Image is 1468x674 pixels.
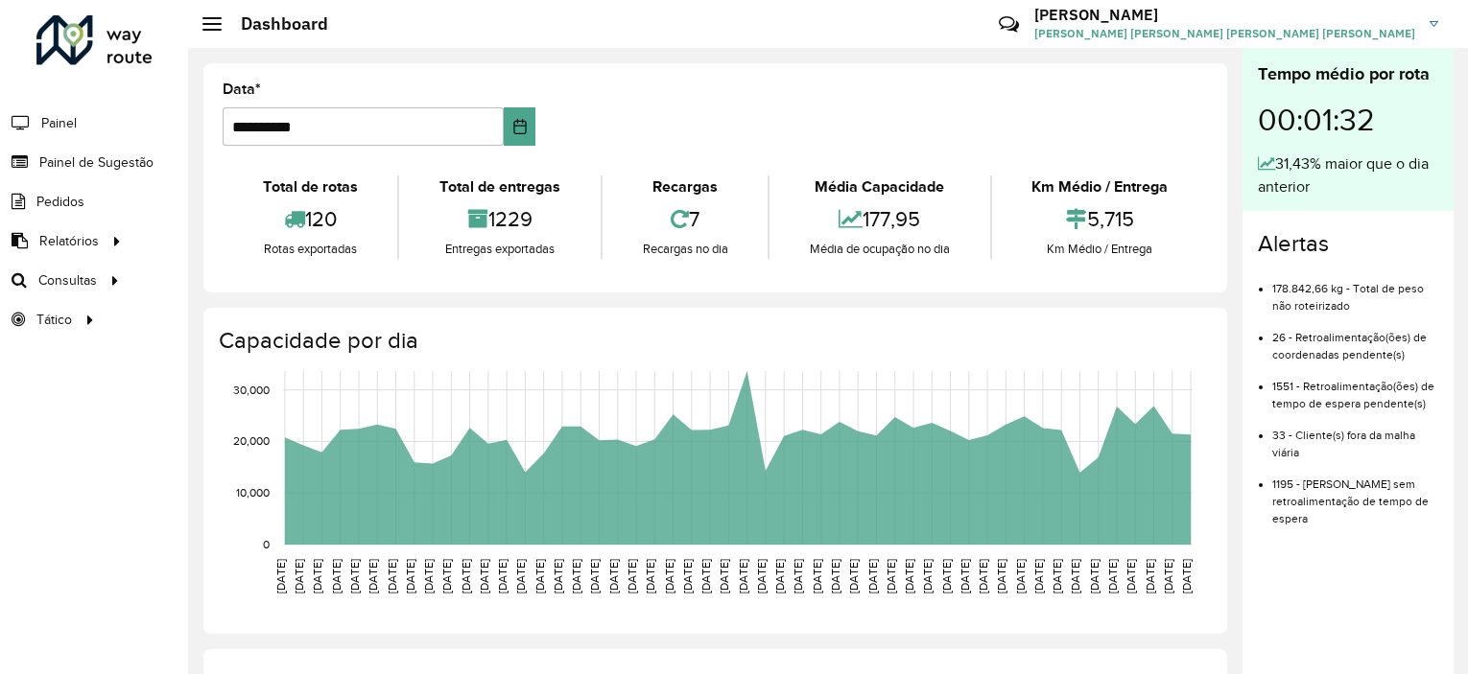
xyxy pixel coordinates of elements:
text: [DATE] [514,559,527,593]
div: Rotas exportadas [227,240,392,259]
text: [DATE] [1106,559,1119,593]
text: [DATE] [921,559,934,593]
div: Recargas no dia [607,240,763,259]
text: [DATE] [552,559,564,593]
button: Choose Date [504,107,536,146]
text: [DATE] [755,559,768,593]
text: [DATE] [1032,559,1045,593]
text: [DATE] [588,559,601,593]
text: [DATE] [386,559,398,593]
text: [DATE] [995,559,1007,593]
h4: Capacidade por dia [219,327,1208,355]
text: [DATE] [940,559,953,593]
text: [DATE] [959,559,971,593]
div: Total de entregas [404,175,595,198]
span: Tático [36,310,72,330]
text: 0 [263,538,270,550]
text: [DATE] [1162,559,1174,593]
text: [DATE] [422,559,435,593]
div: 5,715 [997,198,1203,240]
div: Média de ocupação no dia [774,240,984,259]
li: 33 - Cliente(s) fora da malha viária [1272,412,1438,461]
text: [DATE] [644,559,656,593]
text: [DATE] [570,559,582,593]
div: Total de rotas [227,175,392,198]
span: Relatórios [39,231,99,251]
text: [DATE] [478,559,490,593]
div: 177,95 [774,198,984,240]
text: [DATE] [1125,559,1137,593]
text: [DATE] [404,559,416,593]
span: [PERSON_NAME] [PERSON_NAME] [PERSON_NAME] [PERSON_NAME] [1034,25,1415,42]
text: [DATE] [1144,559,1156,593]
text: [DATE] [348,559,361,593]
text: [DATE] [903,559,915,593]
text: 20,000 [233,435,270,448]
div: Km Médio / Entrega [997,240,1203,259]
text: [DATE] [847,559,860,593]
h4: Alertas [1258,230,1438,258]
text: [DATE] [885,559,897,593]
text: [DATE] [274,559,287,593]
div: Entregas exportadas [404,240,595,259]
text: [DATE] [1088,559,1101,593]
text: [DATE] [440,559,453,593]
li: 1195 - [PERSON_NAME] sem retroalimentação de tempo de espera [1272,461,1438,527]
div: 31,43% maior que o dia anterior [1258,152,1438,198]
text: [DATE] [718,559,730,593]
div: 00:01:32 [1258,87,1438,152]
text: 10,000 [236,486,270,499]
text: [DATE] [829,559,841,593]
text: [DATE] [1069,559,1081,593]
text: [DATE] [311,559,323,593]
text: [DATE] [681,559,694,593]
text: [DATE] [330,559,343,593]
text: [DATE] [1180,559,1193,593]
text: [DATE] [460,559,472,593]
a: Contato Rápido [988,4,1030,45]
text: [DATE] [699,559,712,593]
div: Tempo médio por rota [1258,61,1438,87]
div: Km Médio / Entrega [997,175,1203,198]
text: [DATE] [792,559,804,593]
span: Painel de Sugestão [39,152,154,173]
text: [DATE] [866,559,879,593]
text: [DATE] [811,559,823,593]
div: Média Capacidade [774,175,984,198]
text: [DATE] [533,559,546,593]
text: [DATE] [1014,559,1027,593]
li: 1551 - Retroalimentação(ões) de tempo de espera pendente(s) [1272,363,1438,412]
text: [DATE] [367,559,379,593]
div: Recargas [607,175,763,198]
text: [DATE] [977,559,989,593]
text: 30,000 [233,383,270,396]
label: Data [223,78,261,101]
text: [DATE] [773,559,786,593]
div: 120 [227,198,392,240]
span: Consultas [38,270,97,291]
div: 1229 [404,198,595,240]
li: 178.842,66 kg - Total de peso não roteirizado [1272,266,1438,314]
text: [DATE] [607,559,620,593]
h3: [PERSON_NAME] [1034,6,1415,24]
span: Painel [41,113,77,133]
h2: Dashboard [222,13,328,35]
text: [DATE] [737,559,749,593]
text: [DATE] [496,559,509,593]
text: [DATE] [663,559,675,593]
div: 7 [607,198,763,240]
li: 26 - Retroalimentação(ões) de coordenadas pendente(s) [1272,314,1438,363]
span: Pedidos [36,192,84,212]
text: [DATE] [626,559,638,593]
text: [DATE] [1051,559,1063,593]
text: [DATE] [293,559,305,593]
